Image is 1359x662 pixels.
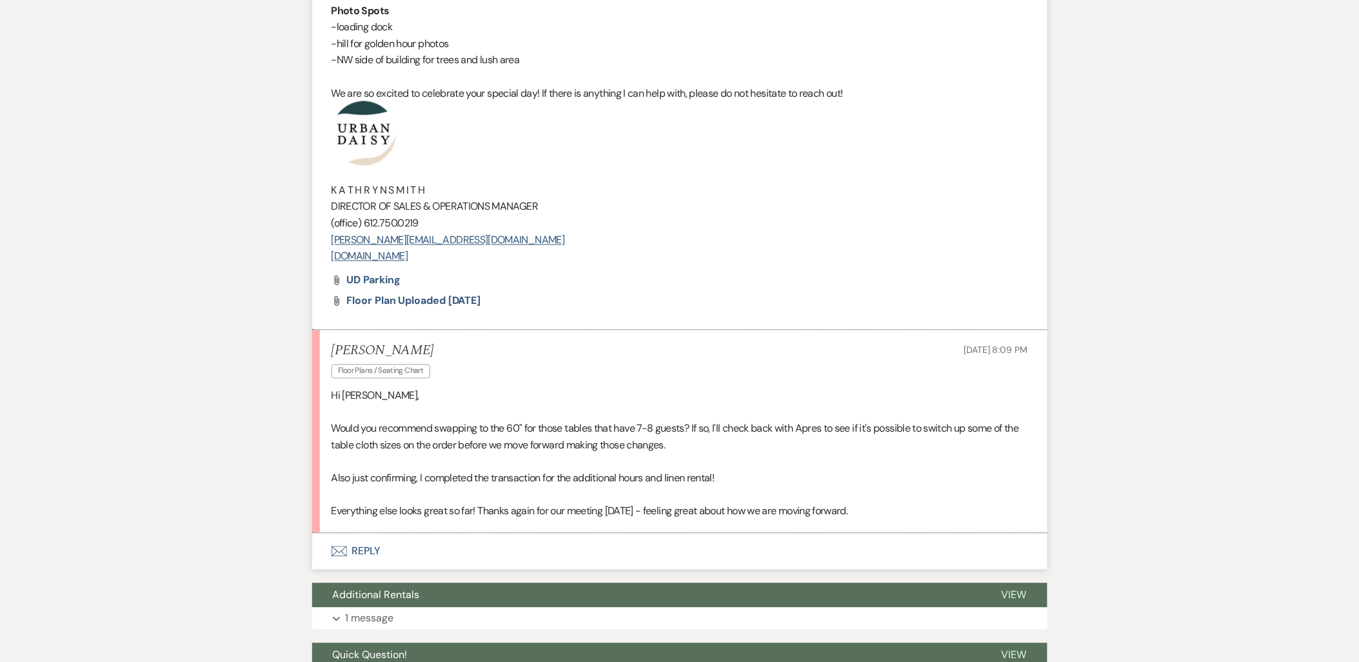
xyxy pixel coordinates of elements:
p: We are so excited to celebrate your special day! If there is anything I can help with, please do ... [332,85,1028,102]
span: floor plan uploaded [DATE] [347,294,481,308]
span: Additional Rentals [333,588,420,602]
span: -NW side of building for trees and lush area [332,53,520,66]
a: [PERSON_NAME][EMAIL_ADDRESS][DOMAIN_NAME] [332,234,565,247]
button: View [981,583,1047,608]
button: Additional Rentals [312,583,981,608]
span: UD Parking [347,274,401,287]
span: Quick Question! [333,648,408,662]
span: (office) 612.750.0219 [332,217,419,230]
span: -loading dock [332,20,393,34]
span: Floor Plans / Seating Chart [332,365,431,378]
a: [DOMAIN_NAME] [332,250,408,263]
p: 1 message [346,610,394,627]
p: Everything else looks great so far! Thanks again for our meeting [DATE] - feeling great about how... [332,503,1028,520]
span: DIRECTOR OF SALES & OPERATIONS MANAGER [332,200,539,214]
p: Would you recommend swapping to the 60" for those tables that have 7-8 guests? If so, I'll check ... [332,421,1028,454]
button: 1 message [312,608,1047,630]
strong: Photo Spots [332,4,390,17]
a: floor plan uploaded [DATE] [347,296,481,306]
p: Also just confirming, I completed the transaction for the additional hours and linen rental! [332,470,1028,487]
a: UD Parking [347,276,401,286]
p: Hi [PERSON_NAME], [332,388,1028,405]
button: Reply [312,534,1047,570]
span: View [1002,588,1027,602]
span: [DATE] 8:09 PM [964,345,1027,356]
span: K A T H R Y N S M I T H [332,184,425,197]
h5: [PERSON_NAME] [332,343,437,359]
span: -hill for golden hour photos [332,37,449,50]
span: View [1002,648,1027,662]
